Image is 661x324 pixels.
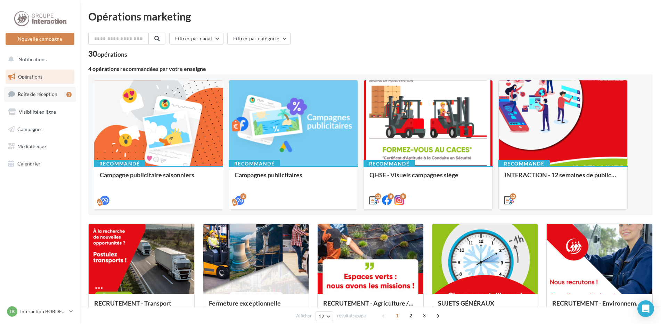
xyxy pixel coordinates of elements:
button: Notifications [4,52,73,67]
div: INTERACTION - 12 semaines de publication [504,171,622,185]
div: Recommandé [498,160,550,168]
a: Boîte de réception1 [4,87,76,102]
div: 12 [510,193,516,200]
p: Interaction BORDEAUX [20,308,66,315]
div: opérations [97,51,127,57]
span: Afficher [296,313,312,319]
div: Opérations marketing [88,11,653,22]
div: Recommandé [364,160,415,168]
div: SUJETS GÉNÉRAUX [438,300,532,314]
div: Campagnes publicitaires [235,171,352,185]
a: Campagnes [4,122,76,137]
span: Visibilité en ligne [19,109,56,115]
a: Calendrier [4,156,76,171]
span: 2 [405,310,416,321]
a: Visibilité en ligne [4,105,76,119]
div: RECRUTEMENT - Environnement [552,300,647,314]
div: Campagne publicitaire saisonniers [100,171,217,185]
span: IB [10,308,15,315]
span: Calendrier [17,161,41,167]
button: Filtrer par canal [169,33,223,44]
div: 30 [88,50,127,58]
div: 8 [387,193,394,200]
span: Opérations [18,74,42,80]
button: Filtrer par catégorie [227,33,291,44]
div: QHSE - Visuels campagnes siège [369,171,487,185]
div: 4 opérations recommandées par votre enseigne [88,66,653,72]
div: RECRUTEMENT - Agriculture / Espaces verts [323,300,418,314]
span: Campagnes [17,126,42,132]
span: 1 [392,310,403,321]
div: RECRUTEMENT - Transport [94,300,189,314]
div: 2 [240,193,246,200]
div: 8 [400,193,406,200]
span: Notifications [18,56,47,62]
span: Boîte de réception [18,91,57,97]
a: Médiathèque [4,139,76,154]
a: IB Interaction BORDEAUX [6,305,74,318]
span: résultats/page [337,313,366,319]
a: Opérations [4,70,76,84]
div: 1 [66,92,72,97]
span: 12 [319,314,325,319]
span: Médiathèque [17,143,46,149]
div: Recommandé [229,160,280,168]
div: Open Intercom Messenger [637,300,654,317]
div: Recommandé [94,160,145,168]
button: Nouvelle campagne [6,33,74,45]
div: Fermeture exceptionnelle [209,300,303,314]
span: 3 [419,310,430,321]
button: 12 [316,311,333,321]
div: 12 [375,193,381,200]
